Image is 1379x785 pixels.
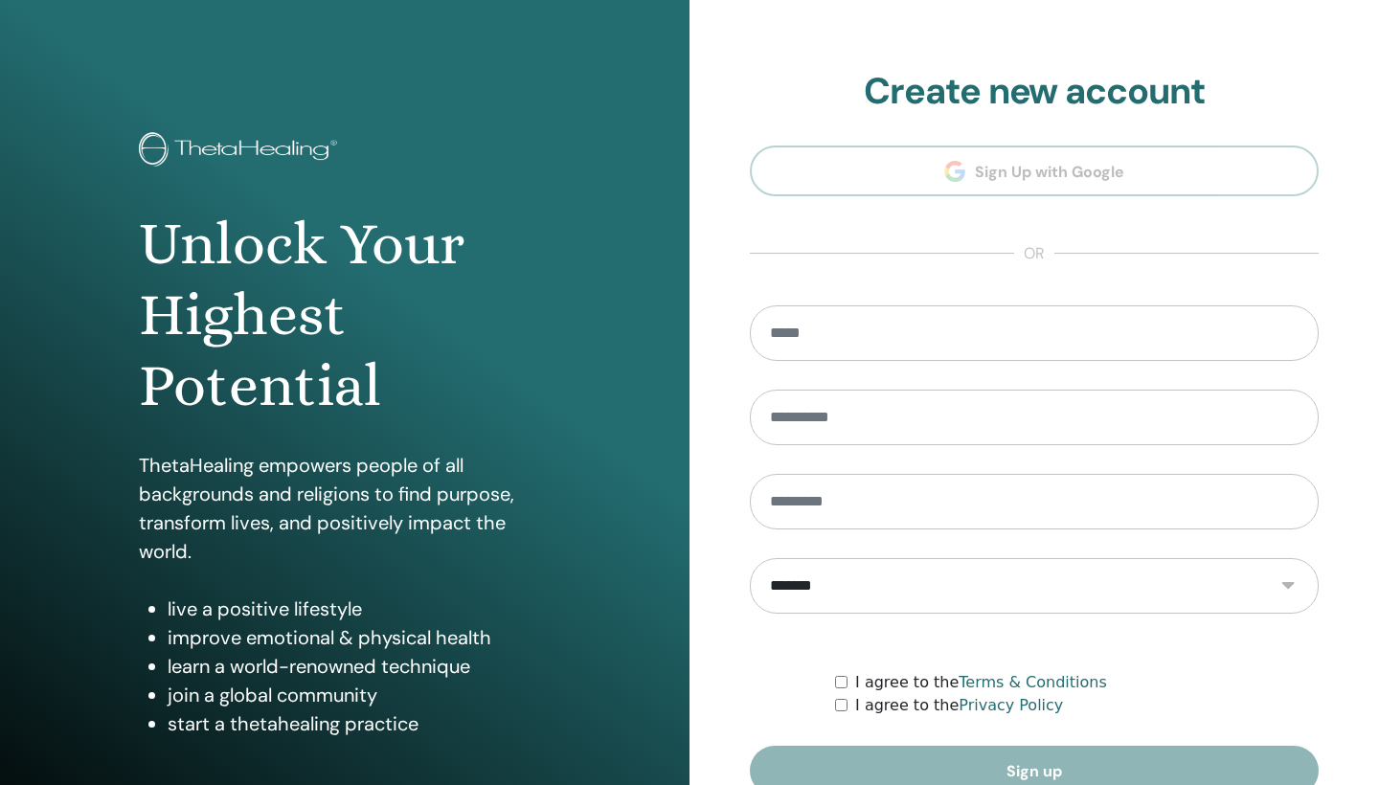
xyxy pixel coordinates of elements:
label: I agree to the [855,671,1107,694]
li: learn a world-renowned technique [168,652,551,681]
li: join a global community [168,681,551,709]
li: improve emotional & physical health [168,623,551,652]
li: live a positive lifestyle [168,594,551,623]
a: Terms & Conditions [959,673,1106,691]
label: I agree to the [855,694,1063,717]
span: or [1014,242,1054,265]
h2: Create new account [750,70,1319,114]
li: start a thetahealing practice [168,709,551,738]
p: ThetaHealing empowers people of all backgrounds and religions to find purpose, transform lives, a... [139,451,551,566]
h1: Unlock Your Highest Potential [139,209,551,422]
a: Privacy Policy [959,696,1063,714]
